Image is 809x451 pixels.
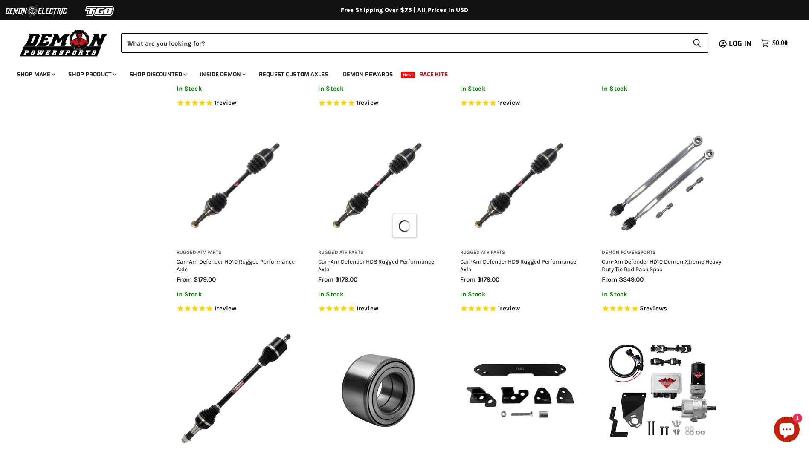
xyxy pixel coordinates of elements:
span: Rated 5.0 out of 5 stars 1 reviews [318,304,439,313]
span: from [602,276,617,283]
a: Can-Am Defender HD10 Demon Xtreme Heavy Duty Tie Rod Race Spec [602,258,721,273]
span: 1 reviews [214,304,236,312]
span: $179.00 [194,276,216,283]
p: In Stock [460,85,581,92]
a: Can-Am Defender HD10 Rugged Performance Axle [177,258,295,273]
span: 1 reviews [356,99,378,107]
p: In Stock [318,291,439,298]
span: from [318,276,333,283]
span: 1 reviews [498,304,520,312]
img: Can-Am Defender HD9 Rugged Electric Power Steering Kit [602,328,722,449]
img: Can-Am Defender HD9 Rugged Performance Axle [460,123,581,244]
span: Rated 5.0 out of 5 stars 1 reviews [460,99,581,108]
a: Inside Demon [194,66,251,83]
span: Rated 5.0 out of 5 stars 1 reviews [177,304,297,313]
img: Can-Am Defender HD10 Demon Xtreme Heavy Duty Tie Rod Race Spec [602,123,722,244]
span: 5 reviews [640,304,667,312]
span: Rated 5.0 out of 5 stars 1 reviews [177,99,297,108]
button: Search [686,33,708,53]
span: $349.00 [619,276,644,283]
input: When autocomplete results are available use up and down arrows to review and enter to select [121,33,686,53]
a: Log in [725,40,757,47]
span: 1 reviews [356,304,378,312]
span: $0.00 [772,39,788,47]
span: 1 reviews [498,99,520,107]
form: Product [121,33,708,53]
span: 1 reviews [214,99,236,107]
span: review [500,304,520,312]
a: $0.00 [757,37,792,49]
a: Race Kits [413,66,454,83]
span: $179.00 [335,276,357,283]
a: Can-Am Defender HD9 Rugged Performance Axle [460,258,576,273]
span: $179.00 [477,276,499,283]
span: Log in [729,38,751,49]
span: reviews [644,304,667,312]
h3: Rugged ATV Parts [318,250,439,256]
div: Free Shipping Over $75 | All Prices In USD [64,6,746,14]
img: Can-Am Defender HD10 Rugged Performance Axle [177,123,297,244]
p: In Stock [177,85,297,92]
span: Rated 5.0 out of 5 stars 1 reviews [460,304,581,313]
span: from [177,276,192,283]
span: review [358,304,378,312]
span: review [500,99,520,107]
inbox-online-store-chat: Shopify online store chat [771,417,802,444]
span: Rated 5.0 out of 5 stars 5 reviews [602,304,722,313]
p: In Stock [177,291,297,298]
h3: Rugged ATV Parts [460,250,581,256]
h3: Demon Powersports [602,250,722,256]
span: from [460,276,476,283]
h3: Rugged ATV Parts [177,250,297,256]
p: In Stock [318,85,439,92]
img: Can-Am Defender Max HD10 Demon Heavy Duty Lift Kit Axle [177,328,297,449]
a: Demon Rewards [336,66,399,83]
span: review [216,304,236,312]
img: Can-Am Defender HD8 Rugged Wheel Bearing [318,328,439,449]
a: Shop Product [62,66,122,83]
img: Demon Electric Logo 2 [4,3,68,19]
span: review [216,99,236,107]
a: Shop Discounted [123,66,192,83]
p: In Stock [602,85,722,92]
ul: Main menu [11,62,786,83]
p: In Stock [602,291,722,298]
span: New! [401,72,415,78]
a: Can-Am Defender HD8 Rugged Performance Axle [318,258,434,273]
span: Rated 5.0 out of 5 stars 1 reviews [318,99,439,108]
img: Can-Am Defender HD9 Demon Bracket Lift Kit [460,328,581,449]
span: review [358,99,378,107]
a: Request Custom Axles [252,66,335,83]
img: Can-Am Defender HD8 Rugged Performance Axle [318,123,439,244]
a: Shop Make [11,66,60,83]
img: TGB Logo 2 [68,3,132,19]
p: In Stock [460,291,581,298]
img: Demon Powersports [17,28,110,58]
